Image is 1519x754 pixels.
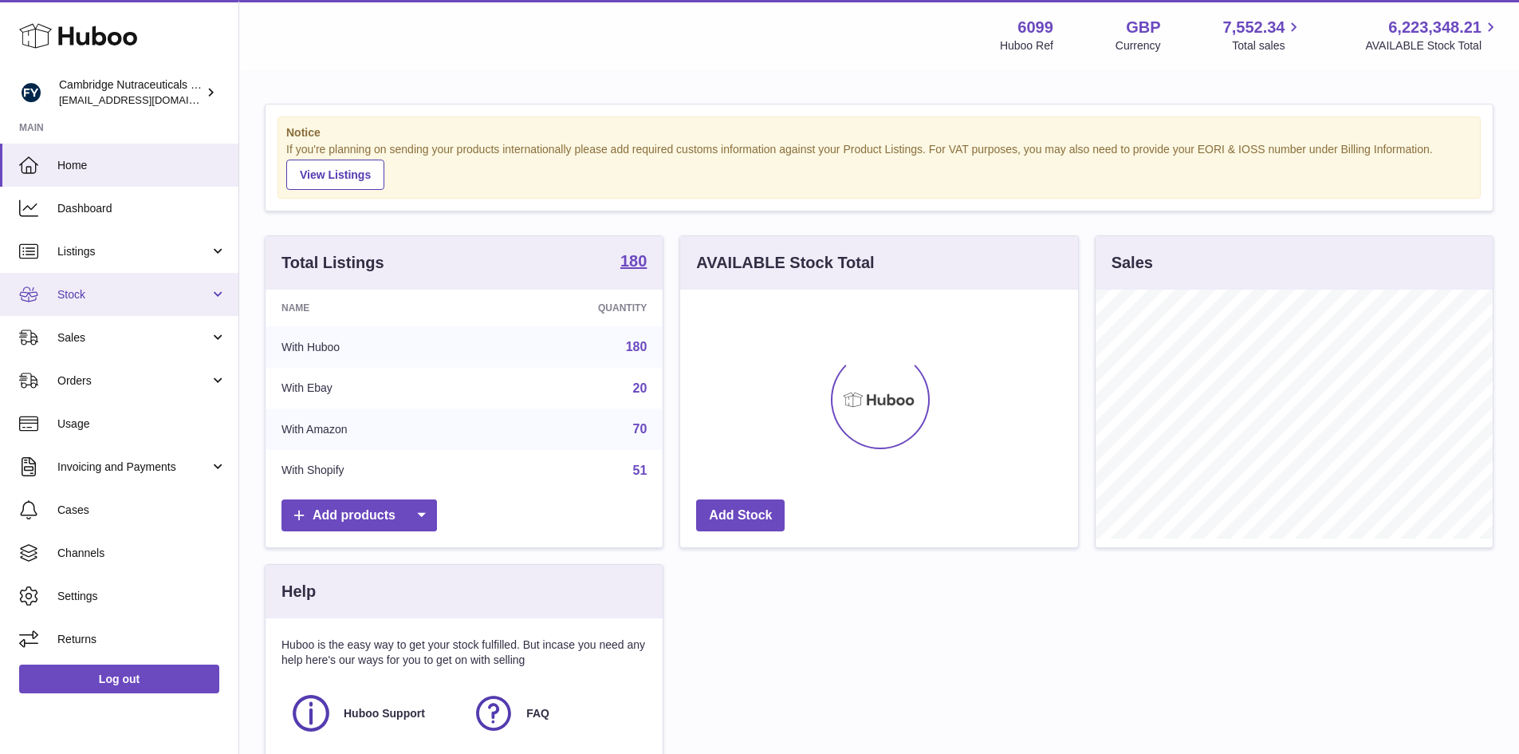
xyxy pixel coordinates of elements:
span: Orders [57,373,210,389]
td: With Ebay [266,368,483,409]
div: If you're planning on sending your products internationally please add required customs informati... [286,142,1472,190]
span: Returns [57,632,226,647]
td: With Huboo [266,326,483,368]
a: Add Stock [696,499,785,532]
th: Quantity [483,290,663,326]
span: Total sales [1232,38,1303,53]
a: 20 [633,381,647,395]
td: With Amazon [266,409,483,450]
span: Channels [57,546,226,561]
span: Settings [57,589,226,604]
div: Huboo Ref [1000,38,1053,53]
a: Huboo Support [289,692,456,735]
span: 7,552.34 [1223,17,1285,38]
a: 70 [633,422,647,436]
a: View Listings [286,160,384,190]
span: 6,223,348.21 [1388,17,1482,38]
span: Usage [57,416,226,432]
span: [EMAIL_ADDRESS][DOMAIN_NAME] [59,93,234,106]
img: huboo@camnutra.com [19,81,43,105]
a: 6,223,348.21 AVAILABLE Stock Total [1365,17,1500,53]
a: Log out [19,665,219,693]
a: Add products [281,499,437,532]
div: Currency [1116,38,1161,53]
a: FAQ [472,692,639,735]
th: Name [266,290,483,326]
strong: Notice [286,125,1472,140]
strong: 180 [620,253,647,269]
a: 7,552.34 Total sales [1223,17,1304,53]
p: Huboo is the easy way to get your stock fulfilled. But incase you need any help here's our ways f... [281,638,647,668]
span: Home [57,158,226,173]
span: Dashboard [57,201,226,216]
td: With Shopify [266,450,483,491]
span: Listings [57,244,210,259]
strong: 6099 [1017,17,1053,38]
h3: Sales [1112,252,1153,274]
h3: Help [281,581,316,602]
a: 180 [620,253,647,272]
h3: AVAILABLE Stock Total [696,252,874,274]
a: 180 [626,340,647,353]
span: FAQ [526,706,549,721]
span: Sales [57,330,210,345]
span: Huboo Support [344,706,425,721]
span: AVAILABLE Stock Total [1365,38,1500,53]
span: Invoicing and Payments [57,460,210,475]
strong: GBP [1126,17,1160,38]
a: 51 [633,464,647,477]
h3: Total Listings [281,252,384,274]
span: Cases [57,503,226,518]
span: Stock [57,287,210,302]
div: Cambridge Nutraceuticals Ltd [59,77,203,108]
